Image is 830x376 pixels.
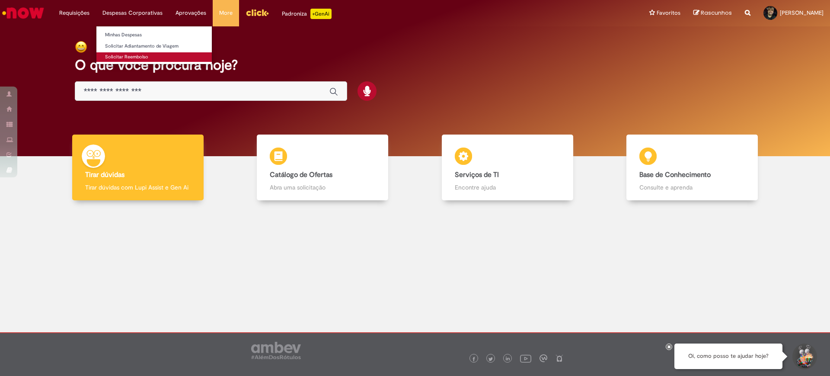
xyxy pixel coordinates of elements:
img: logo_footer_youtube.png [520,353,531,364]
p: Abra uma solicitação [270,183,375,192]
a: Rascunhos [693,9,732,17]
b: Serviços de TI [455,170,499,179]
p: Tirar dúvidas com Lupi Assist e Gen Ai [85,183,191,192]
img: logo_footer_facebook.png [472,357,476,361]
span: Despesas Corporativas [102,9,163,17]
a: Solicitar Adiantamento de Viagem [96,42,212,51]
img: click_logo_yellow_360x200.png [246,6,269,19]
a: Base de Conhecimento Consulte e aprenda [600,135,785,201]
a: Minhas Despesas [96,30,212,40]
a: Solicitar Reembolso [96,52,212,62]
b: Tirar dúvidas [85,170,124,179]
span: [PERSON_NAME] [780,9,824,16]
img: logo_footer_workplace.png [539,354,547,362]
span: Aprovações [176,9,206,17]
span: More [219,9,233,17]
span: Rascunhos [701,9,732,17]
ul: Despesas Corporativas [96,26,212,64]
img: logo_footer_twitter.png [488,357,493,361]
span: Favoritos [657,9,680,17]
img: logo_footer_linkedin.png [506,357,510,362]
img: logo_footer_ambev_rotulo_gray.png [251,342,301,359]
b: Base de Conhecimento [639,170,711,179]
img: logo_footer_naosei.png [555,354,563,362]
h2: O que você procura hoje? [75,58,756,73]
b: Catálogo de Ofertas [270,170,332,179]
a: Serviços de TI Encontre ajuda [415,135,600,201]
a: Tirar dúvidas Tirar dúvidas com Lupi Assist e Gen Ai [45,135,230,201]
p: +GenAi [310,9,332,19]
p: Consulte e aprenda [639,183,745,192]
div: Padroniza [282,9,332,19]
button: Iniciar Conversa de Suporte [791,344,817,370]
div: Oi, como posso te ajudar hoje? [674,344,782,369]
span: Requisições [59,9,89,17]
img: happy-face.png [75,41,87,53]
img: ServiceNow [1,4,45,22]
p: Encontre ajuda [455,183,560,192]
a: Catálogo de Ofertas Abra uma solicitação [230,135,415,201]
